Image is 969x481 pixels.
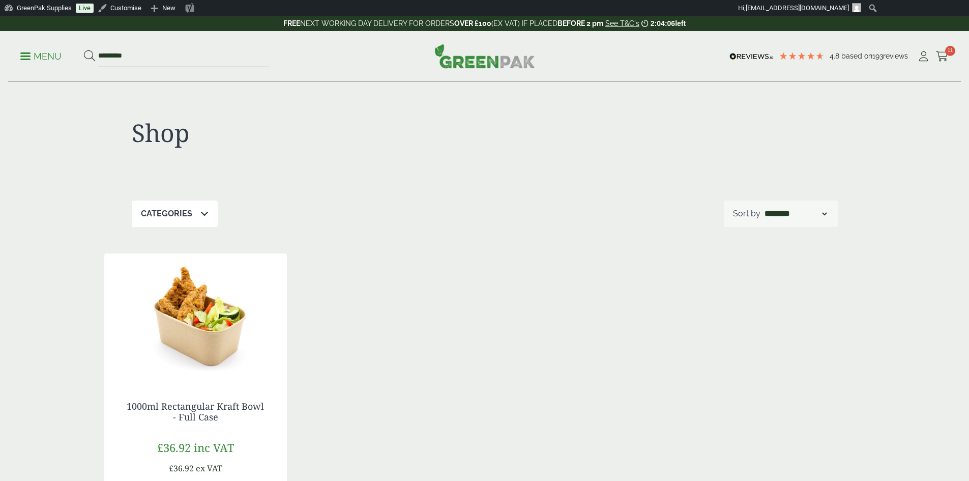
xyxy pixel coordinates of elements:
img: REVIEWS.io [729,53,774,60]
strong: OVER £100 [454,19,491,27]
a: See T&C's [605,19,639,27]
span: [EMAIL_ADDRESS][DOMAIN_NAME] [746,4,849,12]
a: 11 [936,49,949,64]
p: Categories [141,208,192,220]
p: Sort by [733,208,760,220]
select: Shop order [762,208,829,220]
strong: FREE [283,19,300,27]
span: inc VAT [194,440,234,455]
p: Menu [20,50,62,63]
span: 11 [945,46,955,56]
span: Based on [841,52,872,60]
span: 2:04:06 [651,19,675,27]
i: Cart [936,51,949,62]
span: 193 [872,52,883,60]
i: My Account [917,51,930,62]
strong: BEFORE 2 pm [557,19,603,27]
a: Menu [20,50,62,61]
h1: Shop [132,118,485,148]
span: £36.92 [169,463,194,474]
a: 1000ml Rectangular Kraft Bowl - Full Case [127,400,264,423]
span: reviews [883,52,908,60]
span: ex VAT [196,463,222,474]
span: £36.92 [157,440,191,455]
img: GreenPak Supplies [434,44,535,68]
span: left [675,19,686,27]
img: 1000ml Rectangular Kraft Bowl with food contents [104,253,287,381]
div: 4.8 Stars [779,51,825,61]
a: Live [76,4,94,13]
span: 4.8 [830,52,841,60]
